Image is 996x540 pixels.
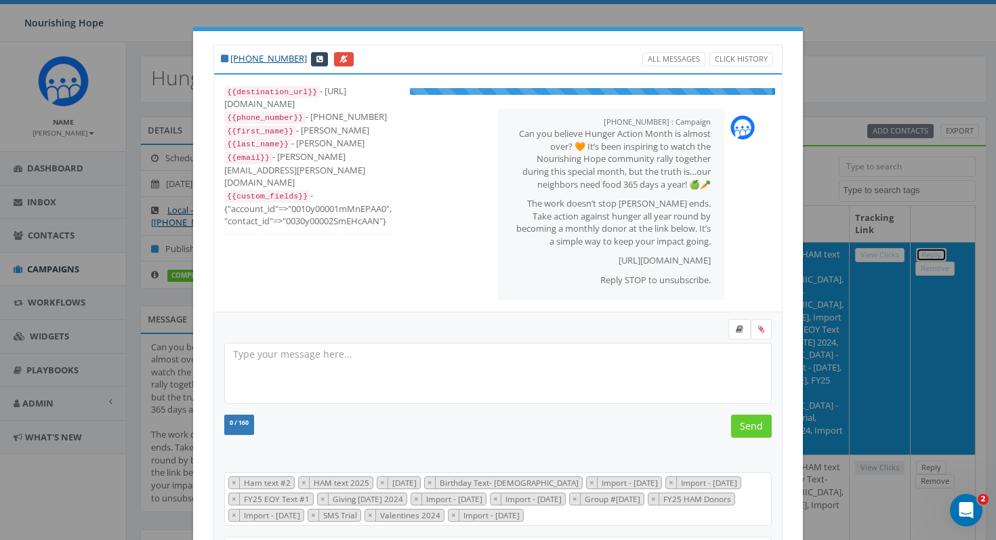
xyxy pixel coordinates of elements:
[391,477,420,488] span: [DATE]
[224,110,393,124] div: - [PHONE_NUMBER]
[308,510,319,521] button: Remove item
[669,477,673,488] span: ×
[648,493,735,505] li: FY25 HAM Donors
[320,493,325,504] span: ×
[586,476,662,489] li: Import - 02/11/2025
[978,494,989,505] span: 2
[411,493,486,505] li: Import - 11/26/2024
[243,510,304,520] span: Import - [DATE]
[224,152,272,164] code: {{email}}
[224,138,291,150] code: {{last_name}}
[5,96,41,108] a: Log in
[377,477,388,489] button: Remove item
[365,510,376,521] button: Remove item
[504,493,565,504] span: Import - [DATE]
[380,477,385,488] span: ×
[5,96,41,110] button: Log in
[428,477,432,488] span: ×
[600,477,661,488] span: Import - [DATE]
[728,319,751,339] label: Insert Template Text
[950,494,982,526] iframe: Intercom live chat
[709,52,773,66] a: Click History
[648,493,659,505] button: Remove item
[569,493,644,505] li: Group #2 Oct 11
[322,510,360,520] span: SMS Trial
[317,493,407,505] li: Giving Tuesday 2024
[368,510,373,520] span: ×
[224,85,393,110] div: - [URL][DOMAIN_NAME]
[425,477,436,489] button: Remove item
[228,509,304,522] li: Import - 09/13/2024
[229,510,240,521] button: Remove item
[589,477,594,488] span: ×
[243,493,313,504] span: FY25 EOY Text #1
[379,510,444,520] span: Valentines 2024
[493,493,498,504] span: ×
[224,190,310,203] code: {{custom_fields}}
[224,125,296,138] code: {{first_name}}
[5,5,98,22] img: logo
[302,477,306,488] span: ×
[448,509,524,522] li: Import - 04/26/2024
[573,493,577,504] span: ×
[229,493,240,505] button: Remove item
[5,71,198,96] div: You will be redirected to our universal log in page.
[224,137,393,150] div: - [PERSON_NAME]
[243,477,294,488] span: Ham text #2
[311,510,316,520] span: ×
[5,59,198,71] div: Hello! Please Log In
[318,493,329,505] button: Remove item
[662,493,734,504] span: FY25 HAM Donors
[491,493,501,505] button: Remove item
[230,52,307,64] a: [PHONE_NUMBER]
[299,477,310,489] button: Remove item
[224,150,393,189] div: - [PERSON_NAME][EMAIL_ADDRESS][PERSON_NAME][DOMAIN_NAME]
[490,493,566,505] li: Import - 11/11/2024
[438,477,582,488] span: Birthday Text- [DEMOGRAPHIC_DATA]
[232,510,236,520] span: ×
[680,477,741,488] span: Import - [DATE]
[224,189,393,228] div: - {"account_id"=>"0010y00001mMnEPAA0", "contact_id"=>"0030y00002SmEHcAAN"}
[229,477,240,489] button: Remove item
[228,476,295,489] li: Ham text #2
[312,477,373,488] span: HAM text 2025
[331,493,407,504] span: Giving [DATE] 2024
[462,510,523,520] span: Import - [DATE]
[224,112,306,124] code: {{phone_number}}
[414,493,419,504] span: ×
[224,124,393,138] div: - [PERSON_NAME]
[377,476,421,489] li: 2025/06/04
[512,254,711,267] p: [URL][DOMAIN_NAME]
[642,52,705,66] a: All Messages
[228,493,314,505] li: FY25 EOY Text #1
[308,509,361,522] li: SMS Trial
[224,86,320,98] code: {{destination_url}}
[232,493,236,504] span: ×
[221,54,228,63] i: This phone number is subscribed and will receive texts.
[666,477,677,489] button: Remove item
[512,127,711,190] p: Can you believe Hunger Action Month is almost over? 🧡 It’s been inspiring to watch the Nourishing...
[665,476,741,489] li: Import - 12/30/2024
[451,510,456,520] span: ×
[751,319,772,339] span: Attach your media
[731,415,772,438] input: Send
[411,493,422,505] button: Remove item
[512,197,711,247] p: The work doesn’t stop [PERSON_NAME] ends. Take action against hunger all year round by becoming a...
[730,115,755,140] img: Rally_Corp_Logo_1.png
[512,274,711,287] p: Reply STOP to unsubscribe.
[604,117,711,127] small: [PHONE_NUMBER] : Campaign
[232,477,236,488] span: ×
[587,477,598,489] button: Remove item
[424,476,583,489] li: Birthday Text- April 2025
[570,493,581,505] button: Remove item
[651,493,656,504] span: ×
[365,509,444,522] li: Valentines 2024
[527,510,533,522] textarea: Search
[425,493,486,504] span: Import - [DATE]
[230,419,249,427] span: 0 / 160
[583,493,644,504] span: Group #[DATE]
[298,476,373,489] li: HAM text 2025
[449,510,459,521] button: Remove item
